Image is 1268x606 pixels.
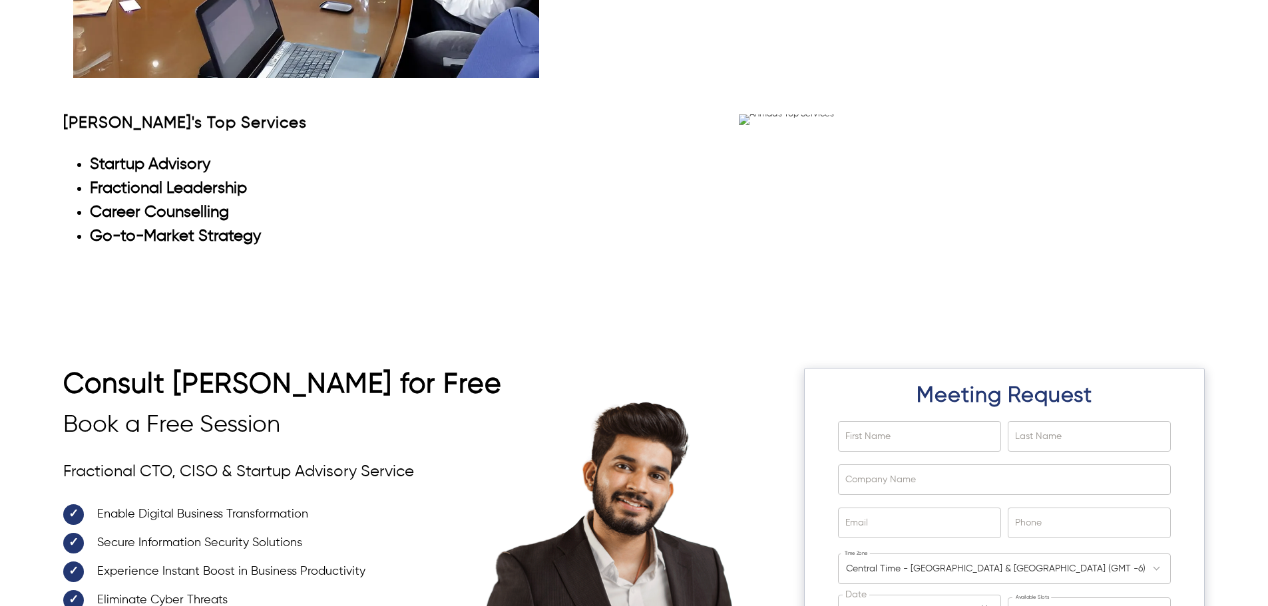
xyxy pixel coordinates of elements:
strong: Career Counselling [90,204,229,220]
span: [PERSON_NAME]'s Top Services [63,115,307,131]
span: Secure Information Security Solutions [97,534,302,552]
h3: Book a Free Session [63,411,520,440]
strong: Go-to-Market Strategy [90,228,261,244]
span: Enable Digital Business Transformation [97,506,308,524]
strong: Startup Advisory [90,156,210,172]
h2: Consult [PERSON_NAME] for Free [63,368,520,408]
label: Time Zone [841,548,870,558]
p: Fractional CTO, CISO & Startup Advisory Service [63,456,520,488]
div: Central Time - [GEOGRAPHIC_DATA] & [GEOGRAPHIC_DATA] (GMT -6) [846,562,1146,575]
span: Experience Instant Boost in Business Productivity [97,563,365,581]
strong: Fractional Leadership [90,180,247,196]
h2: Meeting Request [830,375,1179,416]
img: Ahmad's Top Services [739,114,834,125]
label: Available Slots [1012,592,1051,602]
